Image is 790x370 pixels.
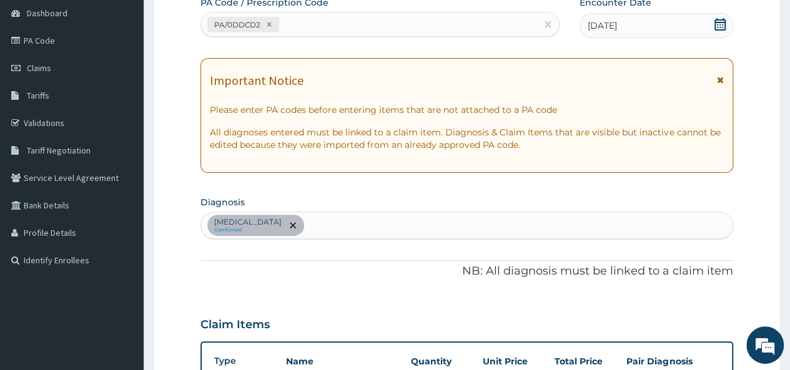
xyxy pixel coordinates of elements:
p: [MEDICAL_DATA] [214,217,282,227]
small: Confirmed [214,227,282,233]
span: Claims [27,62,51,74]
span: We're online! [72,107,172,233]
div: PA/0DDCD2 [210,17,262,32]
div: Chat with us now [84,70,229,86]
p: Please enter PA codes before entering items that are not attached to a PA code [210,104,724,116]
img: d_794563401_company_1708531726252_794563401 [42,62,69,94]
h1: Important Notice [210,74,304,87]
div: Minimize live chat window [205,6,235,36]
span: Dashboard [27,7,67,19]
span: Tariff Negotiation [27,145,91,156]
span: Tariffs [27,90,49,101]
span: [DATE] [588,19,617,32]
div: Navigation go back [14,69,32,87]
label: Diagnosis [200,196,245,208]
h3: Claim Items [200,318,270,332]
p: All diagnoses entered must be linked to a claim item. Diagnosis & Claim Items that are visible bu... [210,126,724,151]
textarea: Type your message and hit 'Enter' [6,241,238,285]
span: remove selection option [287,220,299,231]
p: NB: All diagnosis must be linked to a claim item [200,263,733,280]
